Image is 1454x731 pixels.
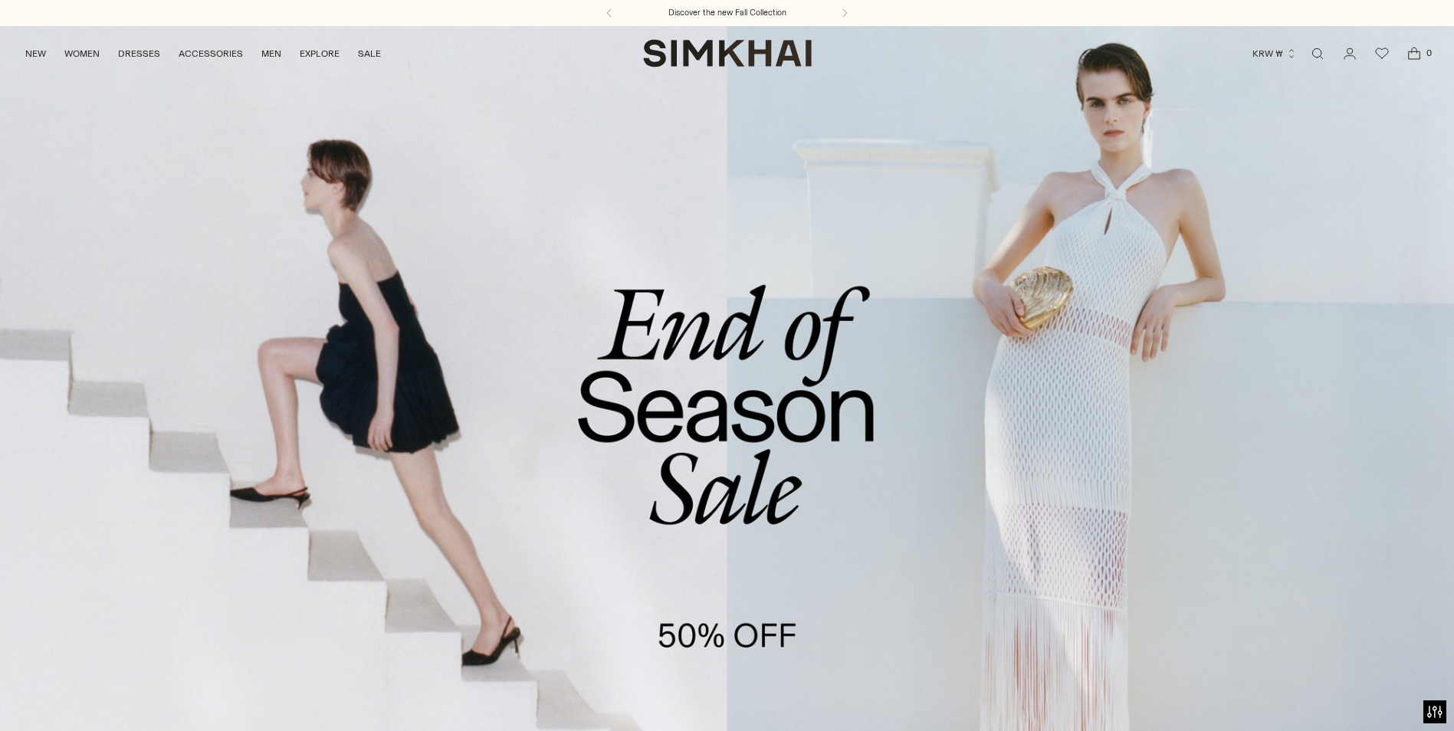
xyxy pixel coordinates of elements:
[1422,46,1436,60] span: 0
[25,37,46,70] a: NEW
[1367,38,1397,69] a: Wishlist
[118,37,160,70] a: DRESSES
[179,37,243,70] a: ACCESSORIES
[1399,38,1429,69] a: Open cart modal
[300,37,340,70] a: EXPLORE
[1334,38,1365,69] a: Go to the account page
[1302,38,1333,69] a: Open search modal
[261,37,281,70] a: MEN
[358,37,381,70] a: SALE
[643,38,812,68] a: SIMKHAI
[1252,37,1297,70] button: KRW ₩
[64,37,100,70] a: WOMEN
[668,7,786,19] a: Discover the new Fall Collection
